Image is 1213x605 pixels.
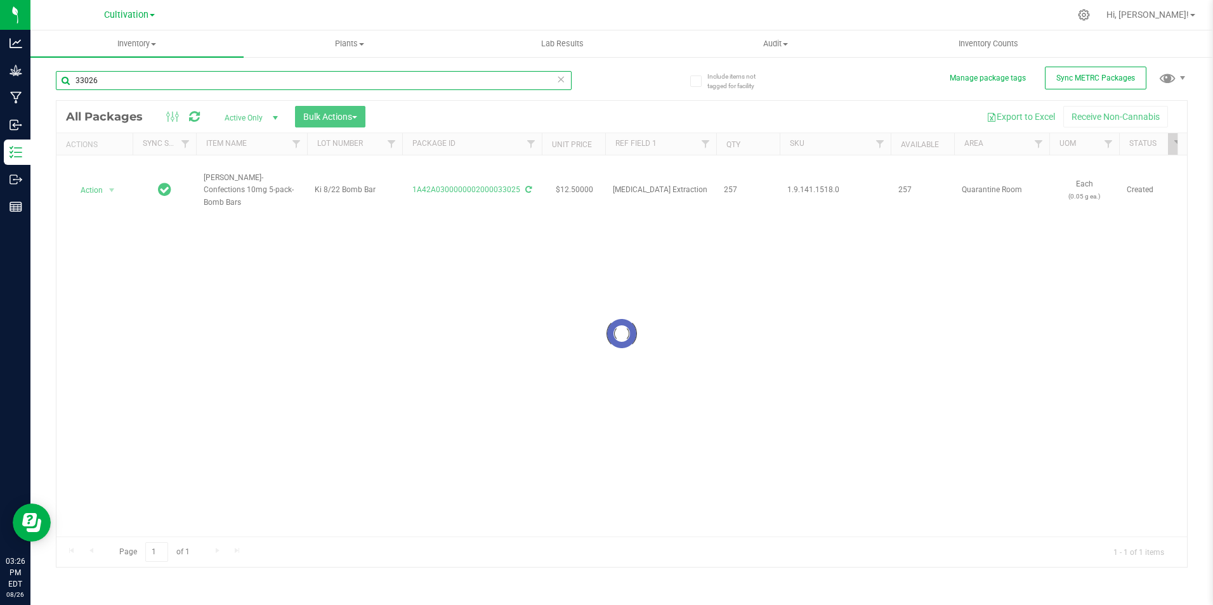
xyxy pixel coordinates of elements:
inline-svg: Inventory [10,146,22,159]
inline-svg: Analytics [10,37,22,49]
a: Lab Results [456,30,669,57]
button: Manage package tags [950,73,1026,84]
a: Inventory [30,30,244,57]
inline-svg: Reports [10,200,22,213]
inline-svg: Inbound [10,119,22,131]
span: Sync METRC Packages [1056,74,1135,82]
a: Inventory Counts [882,30,1095,57]
span: Clear [557,71,566,88]
button: Sync METRC Packages [1045,67,1146,89]
span: Lab Results [524,38,601,49]
p: 03:26 PM EDT [6,556,25,590]
span: Audit [670,38,882,49]
iframe: Resource center [13,504,51,542]
span: Inventory [30,38,244,49]
p: 08/26 [6,590,25,599]
span: Cultivation [104,10,148,20]
span: Include items not tagged for facility [707,72,771,91]
div: Manage settings [1076,9,1092,21]
inline-svg: Manufacturing [10,91,22,104]
inline-svg: Grow [10,64,22,77]
a: Audit [669,30,882,57]
span: Hi, [PERSON_NAME]! [1106,10,1189,20]
input: Search Package ID, Item Name, SKU, Lot or Part Number... [56,71,572,90]
span: Inventory Counts [941,38,1035,49]
inline-svg: Outbound [10,173,22,186]
a: Plants [244,30,457,57]
span: Plants [244,38,456,49]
